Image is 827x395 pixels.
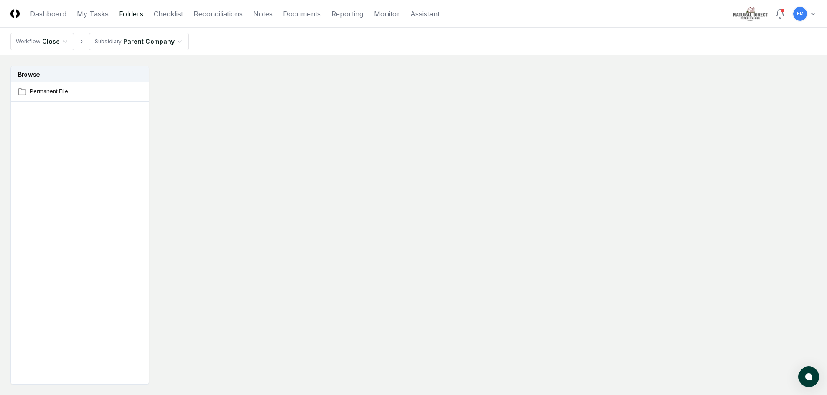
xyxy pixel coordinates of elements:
a: Notes [253,9,273,19]
span: Permanent File [30,88,143,95]
a: Dashboard [30,9,66,19]
button: EM [792,6,808,22]
div: Subsidiary [95,38,122,46]
h3: Browse [11,66,149,82]
img: Natural Direct logo [733,7,768,21]
a: My Tasks [77,9,109,19]
span: EM [797,10,804,17]
a: Documents [283,9,321,19]
a: Assistant [410,9,440,19]
a: Checklist [154,9,183,19]
a: Folders [119,9,143,19]
a: Monitor [374,9,400,19]
a: Permanent File [11,82,150,101]
img: Logo [10,9,20,18]
nav: breadcrumb [10,33,189,50]
div: Workflow [16,38,40,46]
button: atlas-launcher [798,366,819,387]
a: Reconciliations [194,9,243,19]
a: Reporting [331,9,363,19]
